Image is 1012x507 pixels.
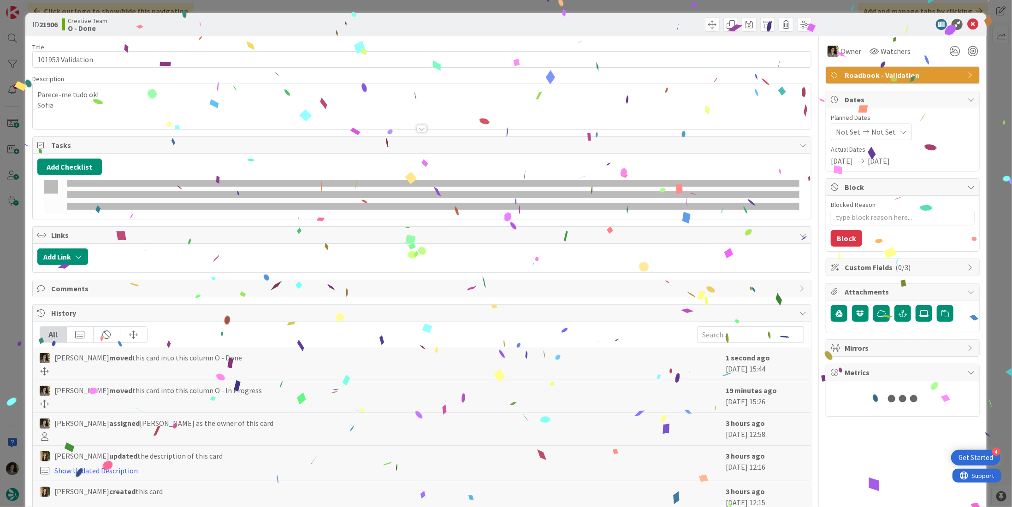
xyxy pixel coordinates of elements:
label: Title [32,43,44,51]
div: Get Started [959,453,993,462]
span: Support [19,1,42,12]
div: [DATE] 15:44 [726,352,804,375]
span: Actual Dates [831,145,975,154]
b: 21906 [39,20,58,29]
span: Planned Dates [831,113,975,123]
span: History [51,307,794,318]
span: [PERSON_NAME] [PERSON_NAME] as the owner of this card [54,418,273,429]
span: Metrics [845,367,963,378]
span: Block [845,182,963,193]
span: Attachments [845,286,963,297]
span: [PERSON_NAME] the description of this card [54,450,223,461]
span: Links [51,230,794,241]
b: 3 hours ago [726,451,765,460]
b: created [109,487,136,496]
span: [DATE] [868,155,890,166]
span: Not Set [871,126,896,137]
img: MS [828,46,839,57]
b: O - Done [68,24,107,32]
button: Add Link [37,248,88,265]
span: Description [32,75,64,83]
label: Blocked Reason [831,200,876,209]
span: Owner [840,46,861,57]
img: SP [40,487,50,497]
span: [PERSON_NAME] this card [54,486,163,497]
b: moved [109,386,132,395]
span: Not Set [836,126,860,137]
span: ID [32,19,58,30]
button: Block [831,230,862,247]
div: [DATE] 12:58 [726,418,804,441]
span: [DATE] [831,155,853,166]
span: Roadbook - Validation [845,70,963,81]
span: ( 0/3 ) [895,263,911,272]
b: updated [109,451,137,460]
p: Sofia [37,100,806,111]
input: type card name here... [32,51,811,68]
p: Parece-me tudo ok! [37,89,806,100]
div: All [40,327,67,342]
span: Custom Fields [845,262,963,273]
b: 1 second ago [726,353,770,362]
img: MS [40,419,50,429]
span: [PERSON_NAME] this card into this column O - Done [54,352,242,363]
input: Search... [697,326,804,343]
b: 3 hours ago [726,419,765,428]
div: Open Get Started checklist, remaining modules: 4 [951,450,1000,466]
b: moved [109,353,132,362]
div: 4 [992,448,1000,456]
b: assigned [109,419,140,428]
img: SP [40,451,50,461]
img: MS [40,386,50,396]
div: [DATE] 15:26 [726,385,804,408]
span: Creative Team [68,17,107,24]
div: [DATE] 12:16 [726,450,804,476]
button: Add Checklist [37,159,102,175]
span: [PERSON_NAME] this card into this column O - In Progress [54,385,262,396]
a: Show Updated Description [54,466,138,475]
span: Mirrors [845,342,963,354]
b: 19 minutes ago [726,386,777,395]
span: Dates [845,94,963,105]
span: Tasks [51,140,794,151]
span: Comments [51,283,794,294]
img: MS [40,353,50,363]
b: 3 hours ago [726,487,765,496]
span: Watchers [881,46,911,57]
